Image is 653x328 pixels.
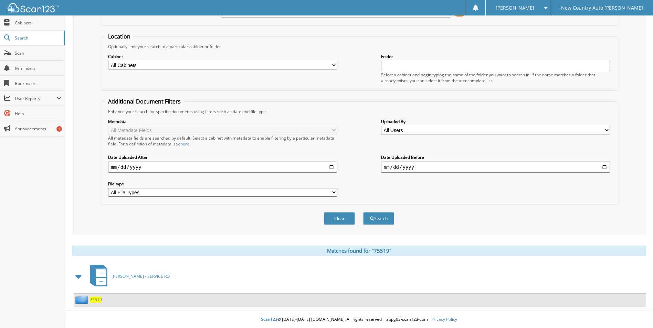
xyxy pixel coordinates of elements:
span: [PERSON_NAME] [496,6,534,10]
div: Matches found for "75519" [72,245,646,256]
div: Optionally limit your search to a particular cabinet or folder [105,44,613,50]
img: folder2.png [75,295,90,304]
input: end [381,162,610,173]
button: Search [363,212,394,225]
span: Announcements [15,126,61,132]
legend: Location [105,33,134,40]
div: Select a cabinet and begin typing the name of the folder you want to search in. If the name match... [381,72,610,84]
label: Cabinet [108,54,337,59]
label: Uploaded By [381,119,610,124]
legend: Additional Document Filters [105,98,184,105]
a: here [180,141,189,147]
a: Privacy Policy [431,316,457,322]
span: Reminders [15,65,61,71]
input: start [108,162,337,173]
div: 1 [56,126,62,132]
a: 75519 [90,297,102,303]
div: © [DATE]-[DATE] [DOMAIN_NAME]. All rights reserved | appg03-scan123-com | [65,311,653,328]
span: Cabinets [15,20,61,26]
span: New Country Auto [PERSON_NAME] [561,6,643,10]
label: Date Uploaded Before [381,154,610,160]
span: Bookmarks [15,80,61,86]
div: Enhance your search for specific documents using filters such as date and file type. [105,109,613,114]
span: Help [15,111,61,117]
span: Search [15,35,60,41]
label: Folder [381,54,610,59]
img: scan123-logo-white.svg [7,3,59,12]
span: [PERSON_NAME] - SERVICE RO [112,273,170,279]
label: Date Uploaded After [108,154,337,160]
button: Clear [324,212,355,225]
span: Scan123 [261,316,277,322]
a: [PERSON_NAME] - SERVICE RO [86,263,170,290]
span: Scan [15,50,61,56]
span: User Reports [15,96,56,101]
div: All metadata fields are searched by default. Select a cabinet with metadata to enable filtering b... [108,135,337,147]
label: File type [108,181,337,187]
label: Metadata [108,119,337,124]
